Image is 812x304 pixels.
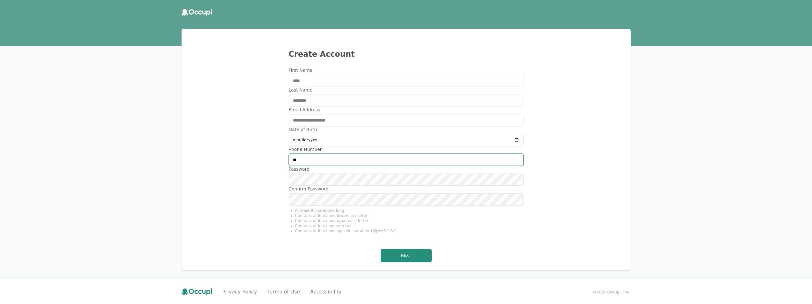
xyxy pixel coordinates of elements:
[289,186,524,192] label: Confirm Password
[289,87,524,93] label: Last Name
[289,146,524,152] label: Phone Number
[289,166,524,172] label: Password
[381,249,432,262] button: Next
[592,289,630,295] small: © 2025 Occupi, Inc.
[295,213,524,218] li: Contains at least one lowercase letter
[267,288,300,296] a: Terms of Use
[276,49,536,59] h2: Create Account
[289,67,524,73] label: First Name
[310,288,341,296] a: Accessibility
[289,126,524,133] label: Date of Birth
[295,218,524,223] li: Contains at least one uppercase letter
[295,208,524,213] li: At least 8 characters long
[295,223,524,228] li: Contains at least one number
[222,288,257,296] a: Privacy Policy
[295,228,524,234] li: Contains at least one special character (!@#$%^&*)
[289,107,524,113] label: Email Address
